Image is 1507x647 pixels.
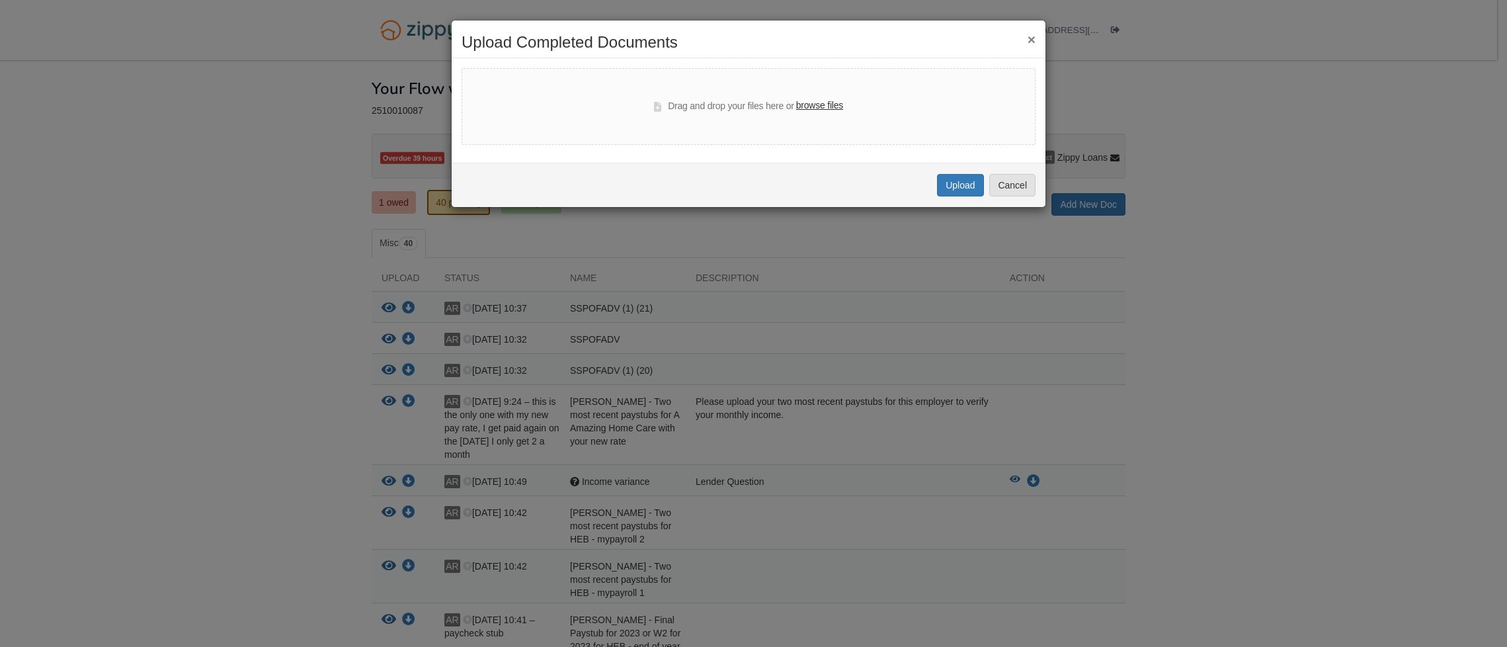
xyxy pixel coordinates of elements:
[796,99,843,113] label: browse files
[989,174,1036,196] button: Cancel
[654,99,843,114] div: Drag and drop your files here or
[1028,32,1036,46] button: ×
[937,174,983,196] button: Upload
[462,34,1036,51] h2: Upload Completed Documents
